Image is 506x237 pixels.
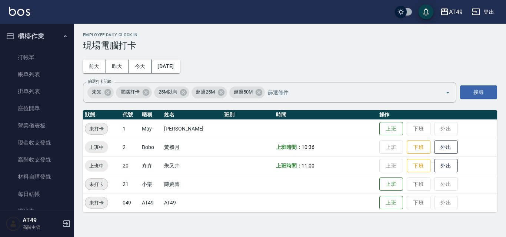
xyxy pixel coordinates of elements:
[3,49,71,66] a: 打帳單
[140,156,162,175] td: 卉卉
[229,87,265,98] div: 超過50M
[3,134,71,151] a: 現金收支登錄
[88,79,111,84] label: 篩選打卡記錄
[6,216,21,231] img: Person
[192,87,227,98] div: 超過25M
[116,87,152,98] div: 電腦打卡
[140,119,162,138] td: May
[85,199,108,207] span: 未打卡
[83,60,106,73] button: 前天
[162,138,222,156] td: 黃褓月
[121,175,140,193] td: 21
[274,110,377,120] th: 時間
[276,144,302,150] b: 上班時間：
[87,87,114,98] div: 未知
[23,224,60,231] p: 高階主管
[121,193,140,212] td: 049
[3,151,71,168] a: 高階收支登錄
[276,163,302,169] b: 上班時間：
[87,88,106,96] span: 未知
[434,140,458,154] button: 外出
[192,88,219,96] span: 超過25M
[3,66,71,83] a: 帳單列表
[442,87,454,98] button: Open
[152,60,180,73] button: [DATE]
[419,4,433,19] button: save
[266,86,432,99] input: 篩選條件
[154,87,190,98] div: 25M以內
[140,138,162,156] td: Bobo
[162,175,222,193] td: 陳婉菁
[85,180,108,188] span: 未打卡
[154,88,182,96] span: 25M以內
[437,4,466,20] button: AT49
[469,5,497,19] button: 登出
[379,196,403,210] button: 上班
[3,203,71,220] a: 排班表
[83,40,497,51] h3: 現場電腦打卡
[140,193,162,212] td: AT49
[302,144,314,150] span: 10:36
[121,119,140,138] td: 1
[377,110,497,120] th: 操作
[162,119,222,138] td: [PERSON_NAME]
[121,138,140,156] td: 2
[129,60,152,73] button: 今天
[3,100,71,117] a: 座位開單
[140,110,162,120] th: 暱稱
[3,117,71,134] a: 營業儀表板
[23,217,60,224] h5: AT49
[379,122,403,136] button: 上班
[434,159,458,173] button: 外出
[121,110,140,120] th: 代號
[222,110,274,120] th: 班別
[3,186,71,203] a: 每日結帳
[229,88,257,96] span: 超過50M
[449,7,463,17] div: AT49
[379,177,403,191] button: 上班
[162,156,222,175] td: 朱又卉
[116,88,144,96] span: 電腦打卡
[9,7,30,16] img: Logo
[85,143,108,151] span: 上班中
[162,110,222,120] th: 姓名
[3,168,71,185] a: 材料自購登錄
[460,85,497,99] button: 搜尋
[3,27,71,46] button: 櫃檯作業
[83,33,497,37] h2: Employee Daily Clock In
[302,163,314,169] span: 11:00
[106,60,129,73] button: 昨天
[162,193,222,212] td: AT49
[407,159,430,173] button: 下班
[121,156,140,175] td: 20
[83,110,121,120] th: 狀態
[407,140,430,154] button: 下班
[3,83,71,100] a: 掛單列表
[140,175,162,193] td: 小樂
[85,162,108,170] span: 上班中
[85,125,108,133] span: 未打卡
